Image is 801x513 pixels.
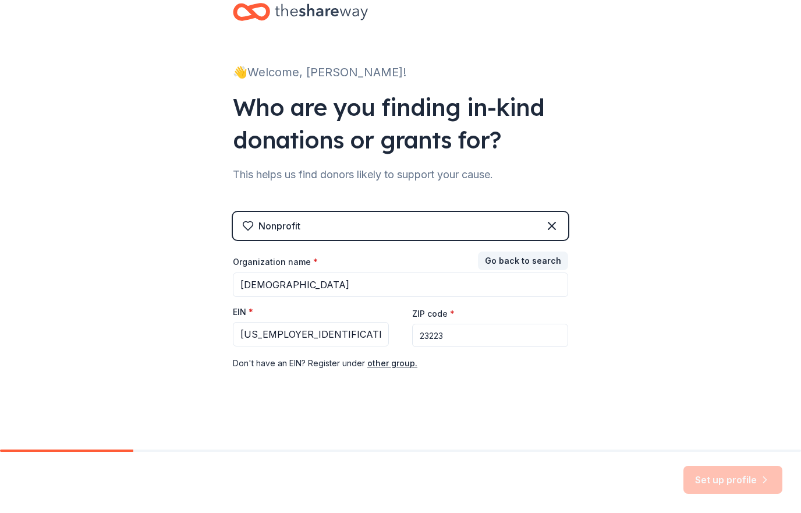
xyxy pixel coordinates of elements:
button: Go back to search [478,252,568,271]
div: Don ' t have an EIN? Register under [233,357,568,371]
input: 12-3456789 [233,323,389,347]
div: Who are you finding in-kind donations or grants for? [233,91,568,157]
div: Nonprofit [258,220,300,233]
label: EIN [233,307,253,319]
button: other group. [367,357,417,371]
div: This helps us find donors likely to support your cause. [233,166,568,185]
label: Organization name [233,257,318,268]
input: 12345 (U.S. only) [412,324,568,348]
div: 👋 Welcome, [PERSON_NAME]! [233,63,568,82]
label: ZIP code [412,309,455,320]
input: American Red Cross [233,273,568,298]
